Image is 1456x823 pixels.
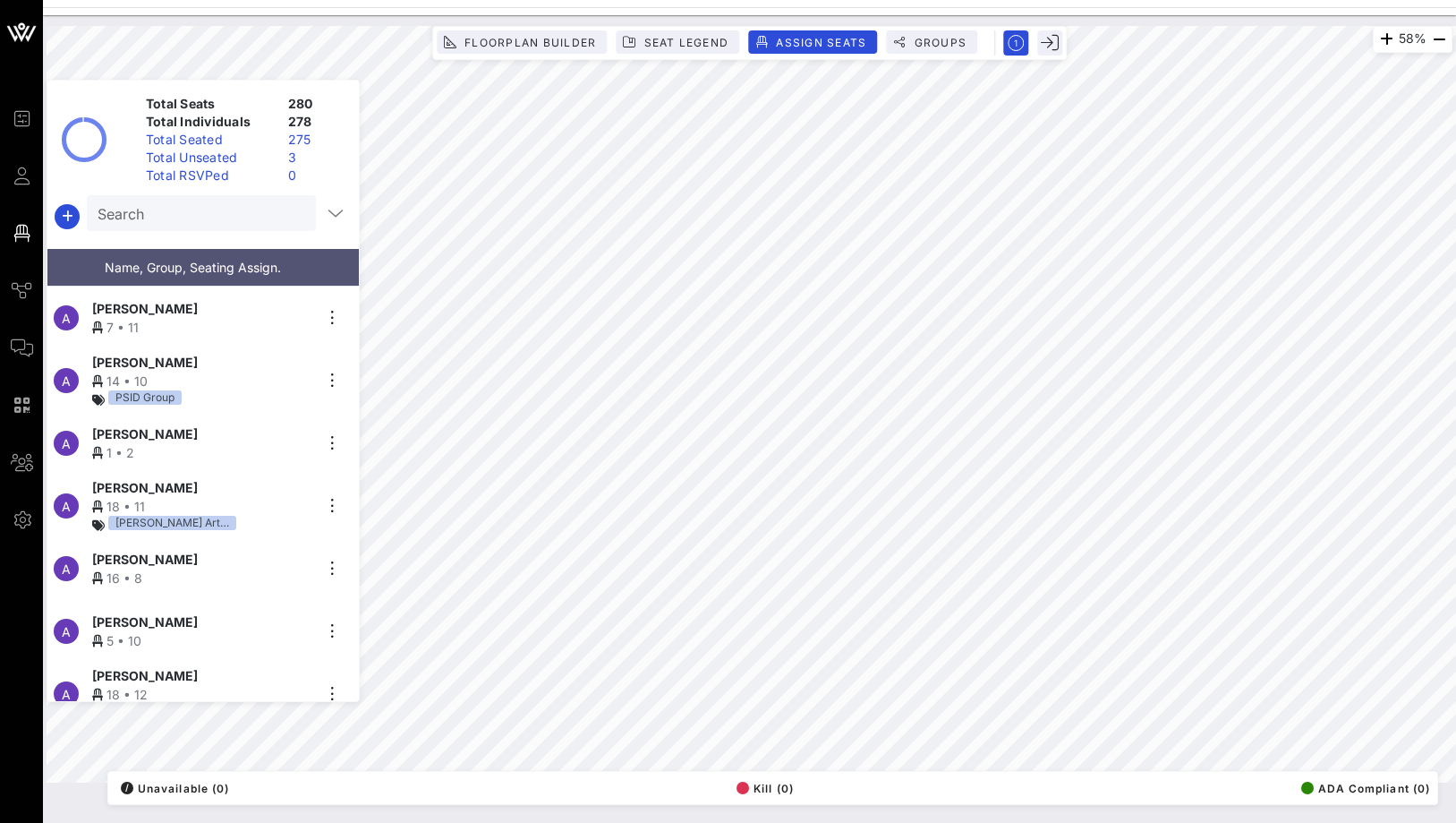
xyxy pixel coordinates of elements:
[115,776,229,801] button: /Unavailable (0)
[62,624,71,639] span: A
[62,311,71,326] span: A
[62,436,71,451] span: A
[281,131,352,149] div: 275
[281,113,352,131] div: 278
[121,782,133,794] div: /
[139,113,281,131] div: Total Individuals
[139,167,281,184] div: Total RSVPed
[139,131,281,149] div: Total Seated
[62,373,71,389] span: A
[121,782,229,795] span: Unavailable (0)
[775,36,866,49] span: Assign Seats
[139,95,281,113] div: Total Seats
[92,443,312,462] div: 1 • 2
[281,95,352,113] div: 280
[281,149,352,167] div: 3
[92,372,312,390] div: 14 • 10
[92,569,312,587] div: 16 • 8
[913,36,966,49] span: Groups
[92,299,198,318] span: [PERSON_NAME]
[464,36,596,49] span: Floorplan Builder
[281,167,352,184] div: 0
[886,30,977,54] button: Groups
[731,776,794,801] button: Kill (0)
[62,499,71,514] span: A
[748,30,877,54] button: Assign Seats
[1301,782,1430,795] span: ADA Compliant (0)
[62,562,71,577] span: A
[1296,776,1430,801] button: ADA Compliant (0)
[1373,26,1452,53] div: 58%
[737,782,794,795] span: Kill (0)
[92,613,198,631] span: [PERSON_NAME]
[92,685,312,704] div: 18 • 12
[643,36,728,49] span: Seat Legend
[437,30,607,54] button: Floorplan Builder
[62,687,71,702] span: A
[92,478,198,497] span: [PERSON_NAME]
[92,631,312,650] div: 5 • 10
[92,666,198,685] span: [PERSON_NAME]
[616,30,739,54] button: Seat Legend
[92,550,198,569] span: [PERSON_NAME]
[105,260,281,275] span: Name, Group, Seating Assign.
[108,390,182,405] div: PSID Group
[108,516,236,530] div: [PERSON_NAME] Art…
[92,424,198,443] span: [PERSON_NAME]
[92,497,312,516] div: 18 • 11
[92,318,312,337] div: 7 • 11
[139,149,281,167] div: Total Unseated
[92,353,198,372] span: [PERSON_NAME]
